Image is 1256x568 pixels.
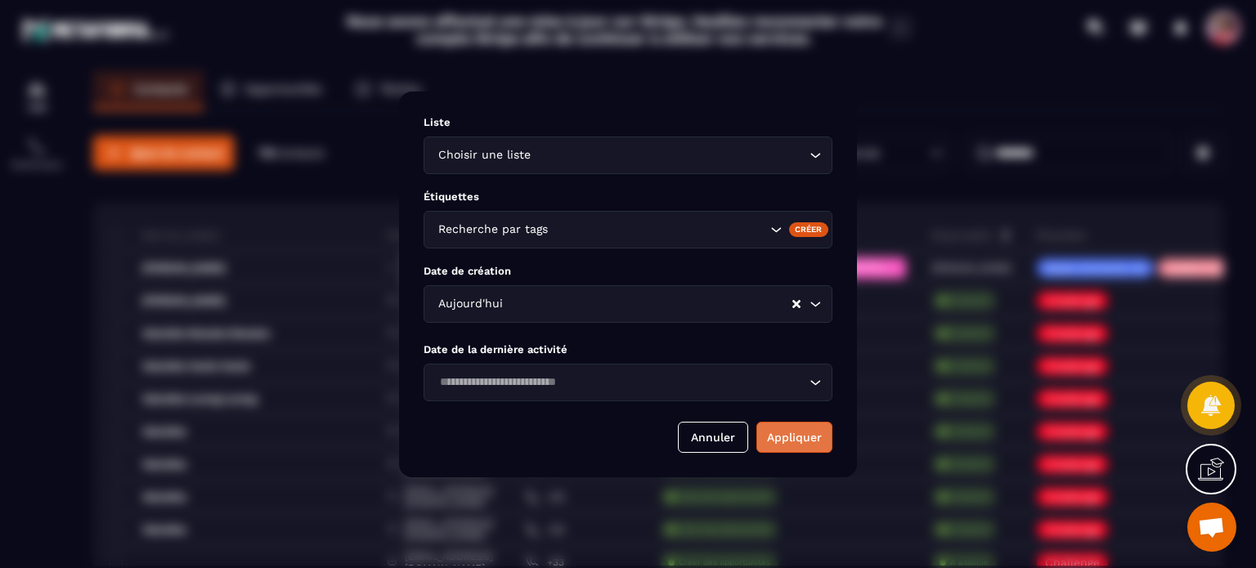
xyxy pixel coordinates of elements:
span: Choisir une liste [434,146,534,164]
button: Annuler [678,422,748,453]
button: Appliquer [756,422,832,453]
p: Liste [424,116,832,128]
span: Recherche par tags [434,221,551,239]
p: Date de création [424,265,832,277]
div: Search for option [424,211,832,248]
input: Search for option [434,373,805,391]
input: Search for option [506,295,791,313]
div: Search for option [424,285,832,323]
p: Étiquettes [424,190,832,203]
input: Search for option [551,221,766,239]
div: Créer [789,221,829,236]
div: Search for option [424,364,832,401]
p: Date de la dernière activité [424,343,832,356]
span: Aujourd'hui [434,295,506,313]
a: Ouvrir le chat [1187,503,1236,552]
button: Clear Selected [792,297,801,310]
input: Search for option [534,146,805,164]
div: Search for option [424,136,832,174]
